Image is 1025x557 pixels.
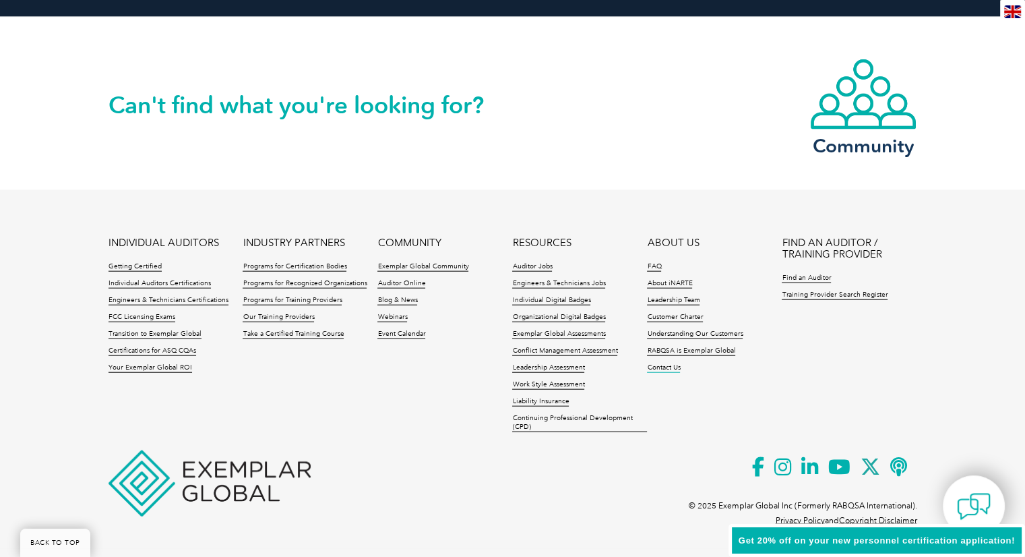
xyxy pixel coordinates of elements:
span: Get 20% off on your new personnel certification application! [739,535,1015,546]
a: Community [809,58,917,154]
a: Understanding Our Customers [647,330,743,339]
a: COMMUNITY [377,237,441,249]
a: Copyright Disclaimer [839,516,917,525]
a: Privacy Policy [776,516,825,525]
a: Webinars [377,313,407,322]
a: Transition to Exemplar Global [108,330,201,339]
a: Customer Charter [647,313,703,322]
a: BACK TO TOP [20,529,90,557]
a: Organizational Digital Badges [512,313,605,322]
a: Our Training Providers [243,313,314,322]
a: FAQ [647,262,661,272]
h3: Community [809,138,917,154]
a: Engineers & Technicians Jobs [512,279,605,289]
img: en [1004,5,1021,18]
p: and [776,513,917,528]
a: RESOURCES [512,237,571,249]
p: © 2025 Exemplar Global Inc (Formerly RABQSA International). [689,498,917,513]
a: Individual Digital Badges [512,296,590,305]
a: Take a Certified Training Course [243,330,344,339]
a: INDIVIDUAL AUDITORS [108,237,219,249]
a: Conflict Management Assessment [512,347,617,356]
img: contact-chat.png [957,490,991,523]
a: Blog & News [377,296,417,305]
img: icon-community.webp [809,58,917,131]
a: Leadership Assessment [512,363,584,373]
a: Getting Certified [108,262,162,272]
a: Continuing Professional Development (CPD) [512,414,647,432]
a: Contact Us [647,363,680,373]
h2: Can't find what you're looking for? [108,94,513,116]
img: Exemplar Global [108,450,311,517]
a: FIND AN AUDITOR / TRAINING PROVIDER [782,237,917,260]
a: ABOUT US [647,237,699,249]
a: Programs for Certification Bodies [243,262,346,272]
a: Auditor Online [377,279,425,289]
a: FCC Licensing Exams [108,313,175,322]
a: Your Exemplar Global ROI [108,363,192,373]
a: Auditor Jobs [512,262,552,272]
a: Event Calendar [377,330,425,339]
a: Certifications for ASQ CQAs [108,347,196,356]
a: Work Style Assessment [512,380,584,390]
a: Programs for Training Providers [243,296,342,305]
a: Individual Auditors Certifications [108,279,211,289]
a: Exemplar Global Assessments [512,330,605,339]
a: Liability Insurance [512,397,569,407]
a: RABQSA is Exemplar Global [647,347,735,356]
a: Programs for Recognized Organizations [243,279,367,289]
a: Exemplar Global Community [377,262,468,272]
a: INDUSTRY PARTNERS [243,237,344,249]
a: Engineers & Technicians Certifications [108,296,228,305]
a: About iNARTE [647,279,692,289]
a: Training Provider Search Register [782,291,888,300]
a: Find an Auditor [782,274,831,283]
a: Leadership Team [647,296,700,305]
